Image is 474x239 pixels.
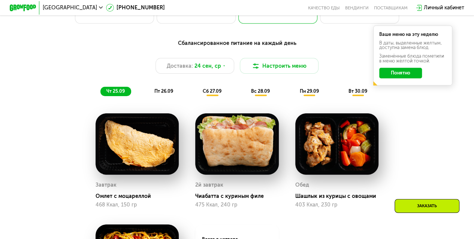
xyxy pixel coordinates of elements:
div: Ваше меню на эту неделю [379,32,446,37]
span: 24 сен, ср [194,62,221,70]
span: пн 29.09 [299,88,318,94]
div: Заменённые блюда пометили в меню жёлтой точкой. [379,54,446,63]
div: Омлет с моцареллой [96,193,184,200]
a: Вендинги [345,5,369,10]
div: поставщикам [374,5,408,10]
div: Заказать [395,199,459,213]
div: Завтрак [96,180,117,190]
span: Доставка: [167,62,193,70]
div: Обед [295,180,309,190]
div: В даты, выделенные желтым, доступна замена блюд. [379,41,446,50]
div: Шашлык из курицы с овощами [295,193,384,200]
button: Понятно [379,68,422,78]
span: сб 27.09 [203,88,221,94]
div: 475 Ккал, 240 гр [195,202,279,208]
div: Личный кабинет [424,4,464,12]
div: 403 Ккал, 230 гр [295,202,379,208]
div: Чиабатта с куриным филе [195,193,284,200]
a: [PHONE_NUMBER] [106,4,165,12]
div: Сбалансированное питание на каждый день [42,39,432,48]
div: 468 Ккал, 150 гр [96,202,179,208]
span: пт 26.09 [154,88,173,94]
span: вт 30.09 [348,88,367,94]
span: вс 28.09 [251,88,270,94]
div: 2й завтрак [195,180,223,190]
span: [GEOGRAPHIC_DATA] [43,5,97,10]
a: Качество еды [308,5,340,10]
span: чт 25.09 [106,88,125,94]
button: Настроить меню [240,58,319,74]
